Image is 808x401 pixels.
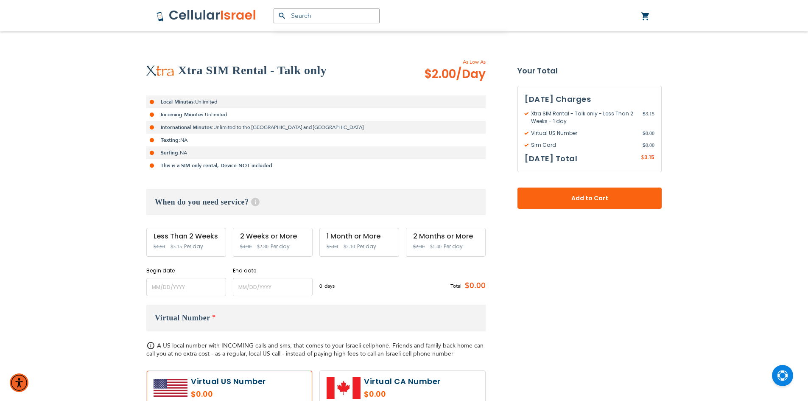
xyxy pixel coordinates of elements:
strong: Texting: [161,137,180,143]
span: Sim Card [525,141,643,149]
div: 2 Months or More [413,233,478,240]
span: $2.10 [344,244,355,250]
li: NA [146,134,486,146]
strong: International Minutes: [161,124,213,131]
div: Accessibility Menu [10,373,28,392]
span: $ [641,154,644,162]
label: End date [233,267,313,275]
span: 3.15 [644,154,654,161]
img: Xtra SIM Rental - Talk only [146,65,174,76]
span: $2.00 [413,244,425,250]
button: Add to Cart [517,188,662,209]
h2: Xtra SIM Rental - Talk only [178,62,327,79]
li: Unlimited to the [GEOGRAPHIC_DATA] and [GEOGRAPHIC_DATA] [146,121,486,134]
span: $2.80 [257,244,268,250]
span: $2.00 [424,66,486,83]
span: 0.00 [643,129,654,137]
span: 0 [319,282,324,290]
strong: Surfing: [161,149,180,156]
input: MM/DD/YYYY [233,278,313,296]
input: Search [274,8,380,23]
span: $0.00 [461,280,486,292]
h3: [DATE] Charges [525,93,654,106]
span: Per day [357,243,376,250]
li: Unlimited [146,108,486,121]
img: Cellular Israel [156,9,257,22]
span: As Low As [401,58,486,66]
span: $4.50 [154,244,165,250]
span: Virtual Number [155,314,210,322]
strong: Local Minutes: [161,98,195,105]
strong: Your Total [517,64,662,77]
span: A US local number with INCOMING calls and sms, that comes to your Israeli cellphone. Friends and ... [146,342,484,358]
strong: This is a SIM only rental, Device NOT included [161,162,272,169]
span: $ [643,110,646,118]
span: $3.00 [327,244,338,250]
label: Begin date [146,267,226,275]
span: Total [450,282,461,290]
li: NA [146,146,486,159]
div: 1 Month or More [327,233,392,240]
span: days [324,282,335,290]
span: Xtra SIM Rental - Talk only - Less Than 2 Weeks - 1 day [525,110,643,125]
span: $3.15 [171,244,182,250]
span: Virtual US Number [525,129,643,137]
h3: [DATE] Total [525,152,577,165]
span: /Day [456,66,486,83]
span: 0.00 [643,141,654,149]
span: $4.00 [240,244,252,250]
span: $ [643,129,646,137]
div: 2 Weeks or More [240,233,305,240]
span: $ [643,141,646,149]
span: 3.15 [643,110,654,125]
span: Add to Cart [545,194,634,203]
li: Unlimited [146,95,486,108]
strong: Incoming Minutes: [161,111,205,118]
span: $1.40 [430,244,442,250]
span: Per day [184,243,203,250]
span: Per day [271,243,290,250]
span: Help [251,198,260,206]
h3: When do you need service? [146,189,486,215]
span: Per day [444,243,463,250]
input: MM/DD/YYYY [146,278,226,296]
div: Less Than 2 Weeks [154,233,219,240]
